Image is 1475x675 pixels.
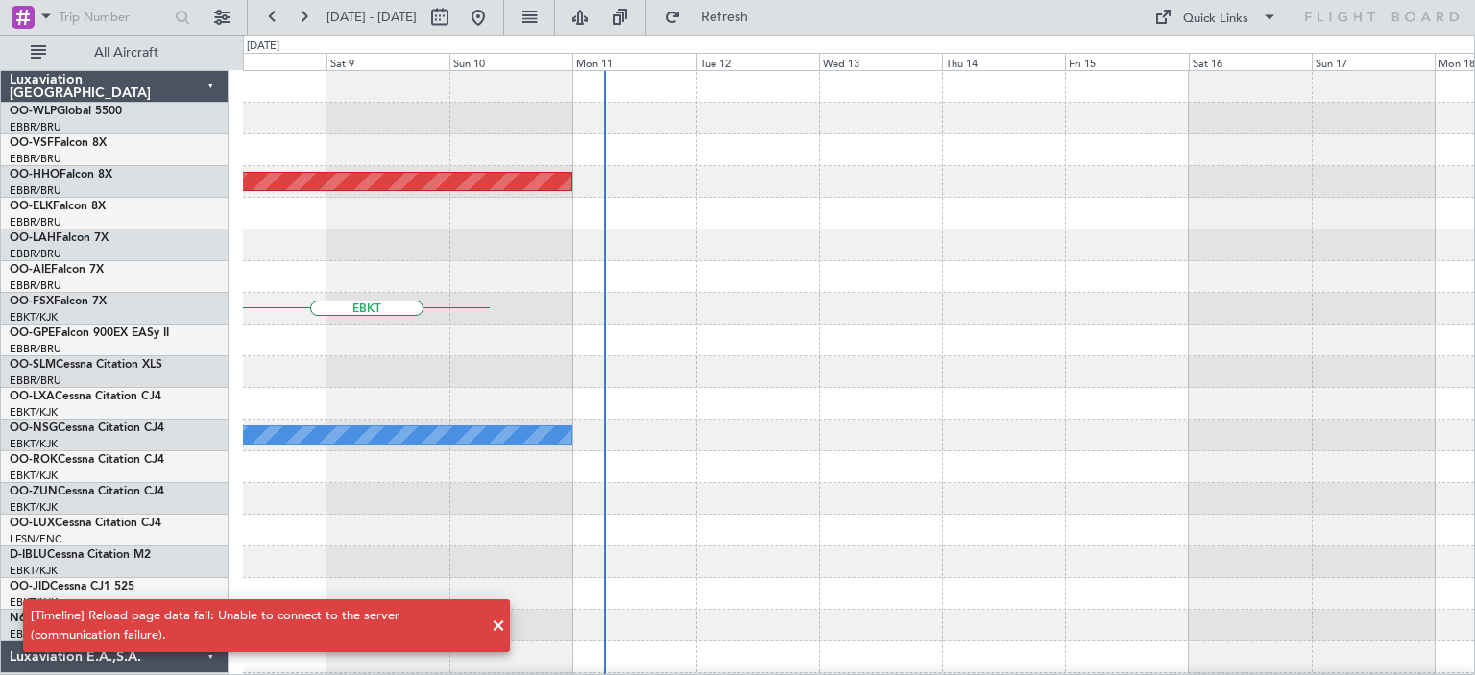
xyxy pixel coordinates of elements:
[10,264,51,276] span: OO-AIE
[10,201,106,212] a: OO-ELKFalcon 8X
[10,422,58,434] span: OO-NSG
[50,46,203,60] span: All Aircraft
[10,391,161,402] a: OO-LXACessna Citation CJ4
[10,232,109,244] a: OO-LAHFalcon 7X
[1183,10,1248,29] div: Quick Links
[21,37,208,68] button: All Aircraft
[656,2,771,33] button: Refresh
[10,486,58,497] span: OO-ZUN
[10,278,61,293] a: EBBR/BRU
[10,422,164,434] a: OO-NSGCessna Citation CJ4
[10,374,61,388] a: EBBR/BRU
[572,53,695,70] div: Mon 11
[696,53,819,70] div: Tue 12
[10,247,61,261] a: EBBR/BRU
[10,152,61,166] a: EBBR/BRU
[10,500,58,515] a: EBKT/KJK
[10,215,61,229] a: EBBR/BRU
[326,9,417,26] span: [DATE] - [DATE]
[10,549,151,561] a: D-IBLUCessna Citation M2
[10,137,54,149] span: OO-VSF
[10,549,47,561] span: D-IBLU
[10,310,58,325] a: EBKT/KJK
[59,3,169,32] input: Trip Number
[819,53,942,70] div: Wed 13
[449,53,572,70] div: Sun 10
[10,454,164,466] a: OO-ROKCessna Citation CJ4
[685,11,765,24] span: Refresh
[10,518,161,529] a: OO-LUXCessna Citation CJ4
[204,53,326,70] div: Fri 8
[10,137,107,149] a: OO-VSFFalcon 8X
[10,564,58,578] a: EBKT/KJK
[10,169,60,181] span: OO-HHO
[10,296,54,307] span: OO-FSX
[10,106,122,117] a: OO-WLPGlobal 5500
[10,391,55,402] span: OO-LXA
[10,454,58,466] span: OO-ROK
[10,264,104,276] a: OO-AIEFalcon 7X
[10,183,61,198] a: EBBR/BRU
[326,53,449,70] div: Sat 9
[10,296,107,307] a: OO-FSXFalcon 7X
[10,201,53,212] span: OO-ELK
[10,327,55,339] span: OO-GPE
[1145,2,1287,33] button: Quick Links
[1312,53,1435,70] div: Sun 17
[1189,53,1312,70] div: Sat 16
[10,359,56,371] span: OO-SLM
[1065,53,1188,70] div: Fri 15
[10,342,61,356] a: EBBR/BRU
[10,518,55,529] span: OO-LUX
[10,359,162,371] a: OO-SLMCessna Citation XLS
[10,437,58,451] a: EBKT/KJK
[10,120,61,134] a: EBBR/BRU
[10,469,58,483] a: EBKT/KJK
[10,532,62,546] a: LFSN/ENC
[10,169,112,181] a: OO-HHOFalcon 8X
[247,38,279,55] div: [DATE]
[10,486,164,497] a: OO-ZUNCessna Citation CJ4
[10,106,57,117] span: OO-WLP
[10,405,58,420] a: EBKT/KJK
[942,53,1065,70] div: Thu 14
[10,232,56,244] span: OO-LAH
[31,607,481,644] div: [Timeline] Reload page data fail: Unable to connect to the server (communication failure).
[10,327,169,339] a: OO-GPEFalcon 900EX EASy II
